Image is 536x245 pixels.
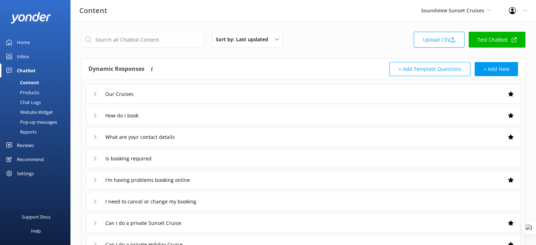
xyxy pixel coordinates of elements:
span: Soundview Sunset Cruises [421,7,484,14]
div: Chat Logs [4,97,41,107]
a: Pop-up messages [4,117,70,127]
button: + Add Template Questions [389,62,470,76]
div: Recommend [17,152,44,166]
a: Test Chatbot [469,32,525,48]
div: Website Widget [4,107,53,117]
div: Reviews [17,138,34,152]
h4: Dynamic Responses [88,62,144,76]
h3: Content [79,5,107,16]
a: Reports [4,127,70,137]
a: Content [4,78,70,87]
a: Website Widget [4,107,70,117]
a: Upload CSV [414,32,464,48]
div: Help [31,224,41,238]
div: Inbox [17,49,29,63]
span: Sort by: Last updated [216,36,272,43]
img: yonder-white-logo.png [11,12,51,24]
div: Home [17,35,30,49]
div: Pop-up messages [4,117,57,127]
a: Products [4,87,70,97]
div: Settings [17,166,34,180]
button: + Add New [475,62,518,76]
div: Reports [4,127,37,137]
div: Support Docs [22,210,50,224]
a: Chat Logs [4,97,70,107]
input: Search all Chatbot Content [81,32,204,48]
div: Content [4,78,39,87]
div: Chatbot [17,63,36,78]
div: Products [4,87,39,97]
